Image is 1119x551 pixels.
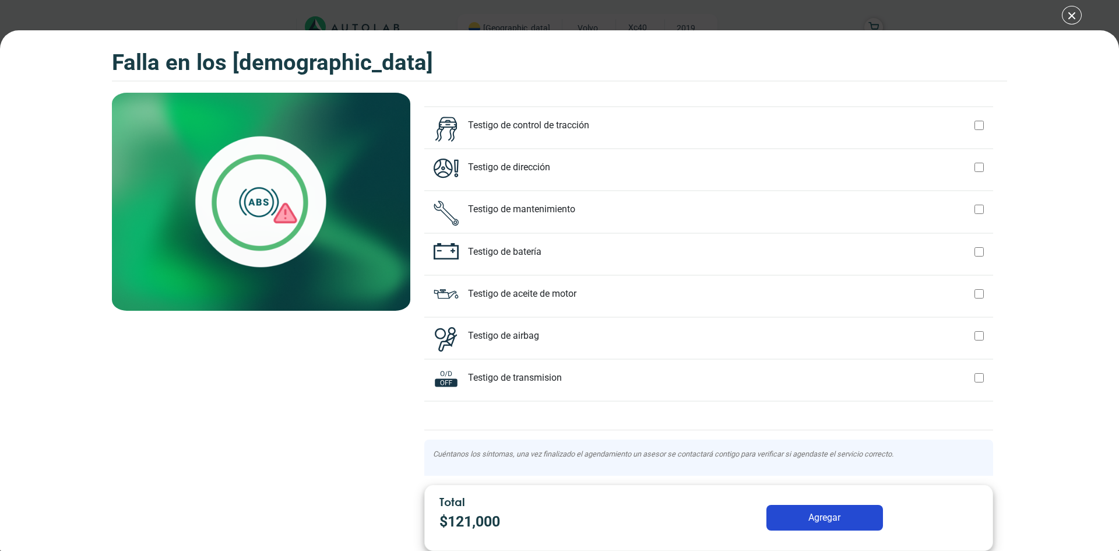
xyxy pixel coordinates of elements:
[439,511,654,532] p: $ 121,000
[468,285,974,300] p: Testigo de aceite de motor
[468,369,974,384] p: Testigo de transmision
[434,117,459,142] img: testigo%20traccion.svg
[434,243,459,260] img: testigo%20bateria.svg
[434,327,459,352] img: testigo%20airbag.svg
[434,369,459,387] img: testigo%20transmision.svg
[468,201,974,216] p: Testigo de mantenimiento
[112,49,433,76] h3: Falla en los [DEMOGRAPHIC_DATA]
[434,201,459,226] img: testigo%20mantenimiento.svg
[468,243,974,258] p: Testigo de batería
[468,117,974,132] p: Testigo de control de tracción
[434,159,459,178] img: testigo%20direcc.svg
[766,505,883,531] button: Agregar
[468,159,974,174] p: Testigo de dirección
[434,289,459,299] img: testigo%20aceite.svg
[468,327,974,342] p: Testigo de airbag
[439,495,465,508] span: Total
